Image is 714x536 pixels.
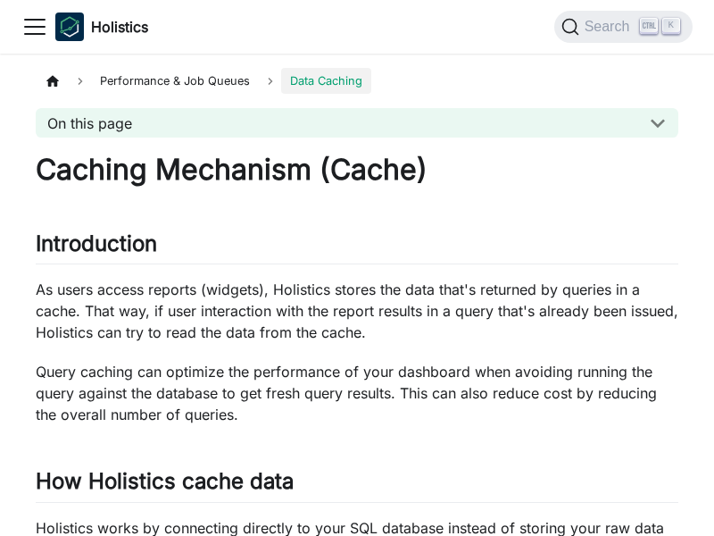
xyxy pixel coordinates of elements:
[36,68,678,94] nav: Breadcrumbs
[55,13,84,41] img: Holistics
[36,468,678,502] h2: How Holistics cache data
[36,108,678,138] button: On this page
[662,18,680,34] kbd: K
[36,279,678,343] p: As users access reports (widgets), Holistics stores the data that's returned by queries in a cach...
[91,16,148,38] b: Holistics
[579,19,641,35] span: Search
[554,11,693,43] button: Search (Ctrl+K)
[91,68,259,94] span: Performance & Job Queues
[36,230,678,264] h2: Introduction
[36,152,678,188] h1: Caching Mechanism (Cache)
[36,68,70,94] a: Home page
[55,13,148,41] a: HolisticsHolistics
[21,13,48,40] button: Toggle navigation bar
[281,68,371,94] span: Data Caching
[36,361,678,425] p: Query caching can optimize the performance of your dashboard when avoiding running the query agai...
